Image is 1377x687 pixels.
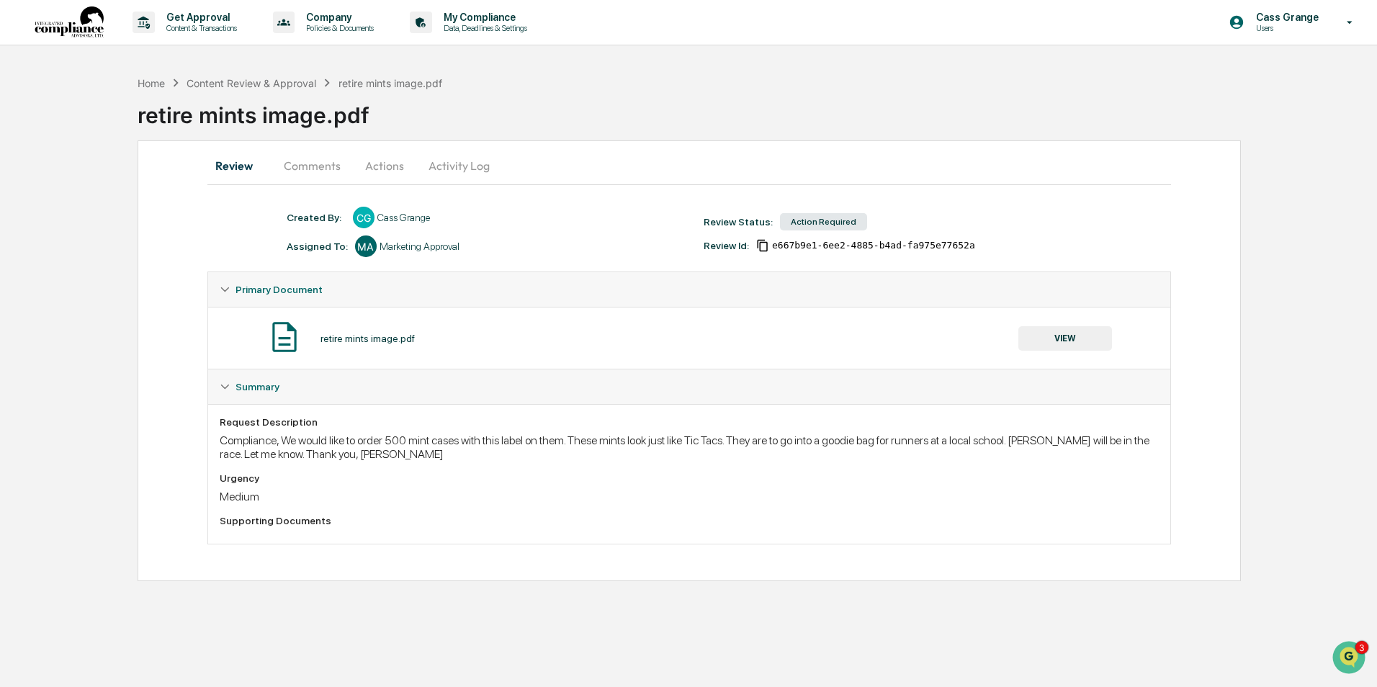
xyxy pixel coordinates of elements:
[287,212,346,223] div: Created By: ‎ ‎
[1018,326,1112,351] button: VIEW
[780,213,867,230] div: Action Required
[417,148,501,183] button: Activity Log
[45,235,117,246] span: [PERSON_NAME]
[127,196,157,207] span: [DATE]
[208,272,1170,307] div: Primary Document
[127,235,157,246] span: [DATE]
[1244,23,1326,33] p: Users
[220,416,1159,428] div: Request Description
[14,296,26,307] div: 🖐️
[119,295,179,309] span: Attestations
[14,323,26,335] div: 🔎
[1331,639,1370,678] iframe: Open customer support
[208,404,1170,544] div: Summary
[9,316,97,342] a: 🔎Data Lookup
[14,30,262,53] p: How can we help?
[756,239,769,252] span: Copy Id
[120,235,125,246] span: •
[266,319,302,355] img: Document Icon
[14,182,37,205] img: Jack Rasmussen
[14,160,92,171] div: Past conversations
[143,357,174,368] span: Pylon
[207,148,272,183] button: Review
[223,157,262,174] button: See all
[320,333,415,344] div: retire mints image.pdf
[65,125,198,136] div: We're available if you need us!
[29,197,40,208] img: 1746055101610-c473b297-6a78-478c-a979-82029cc54cd1
[355,235,377,257] div: MA
[377,212,430,223] div: Cass Grange
[29,235,40,247] img: 1746055101610-c473b297-6a78-478c-a979-82029cc54cd1
[138,91,1377,128] div: retire mints image.pdf
[352,148,417,183] button: Actions
[187,77,316,89] div: Content Review & Approval
[220,434,1159,461] div: Compliance, We would like to order 500 mint cases with this label on them. These mints look just ...
[432,12,534,23] p: My Compliance
[432,23,534,33] p: Data, Deadlines & Settings
[138,77,165,89] div: Home
[295,12,381,23] p: Company
[35,6,104,39] img: logo
[272,148,352,183] button: Comments
[29,322,91,336] span: Data Lookup
[155,12,244,23] p: Get Approval
[14,221,37,244] img: Jack Rasmussen
[220,472,1159,484] div: Urgency
[338,77,442,89] div: retire mints image.pdf
[295,23,381,33] p: Policies & Documents
[207,148,1171,183] div: secondary tabs example
[120,196,125,207] span: •
[236,381,279,392] span: Summary
[9,289,99,315] a: 🖐️Preclearance
[220,490,1159,503] div: Medium
[704,216,773,228] div: Review Status:
[208,369,1170,404] div: Summary
[236,284,323,295] span: Primary Document
[29,295,93,309] span: Preclearance
[245,114,262,132] button: Start new chat
[380,241,459,252] div: Marketing Approval
[353,207,374,228] div: CG
[45,196,117,207] span: [PERSON_NAME]
[102,356,174,368] a: Powered byPylon
[772,240,975,251] span: e667b9e1-6ee2-4885-b4ad-fa975e77652a
[155,23,244,33] p: Content & Transactions
[208,307,1170,369] div: Primary Document
[287,241,348,252] div: Assigned To:
[104,296,116,307] div: 🗄️
[220,515,1159,526] div: Supporting Documents
[14,110,40,136] img: 1746055101610-c473b297-6a78-478c-a979-82029cc54cd1
[99,289,184,315] a: 🗄️Attestations
[1244,12,1326,23] p: Cass Grange
[30,110,56,136] img: 8933085812038_c878075ebb4cc5468115_72.jpg
[704,240,749,251] div: Review Id:
[37,66,238,81] input: Clear
[65,110,236,125] div: Start new chat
